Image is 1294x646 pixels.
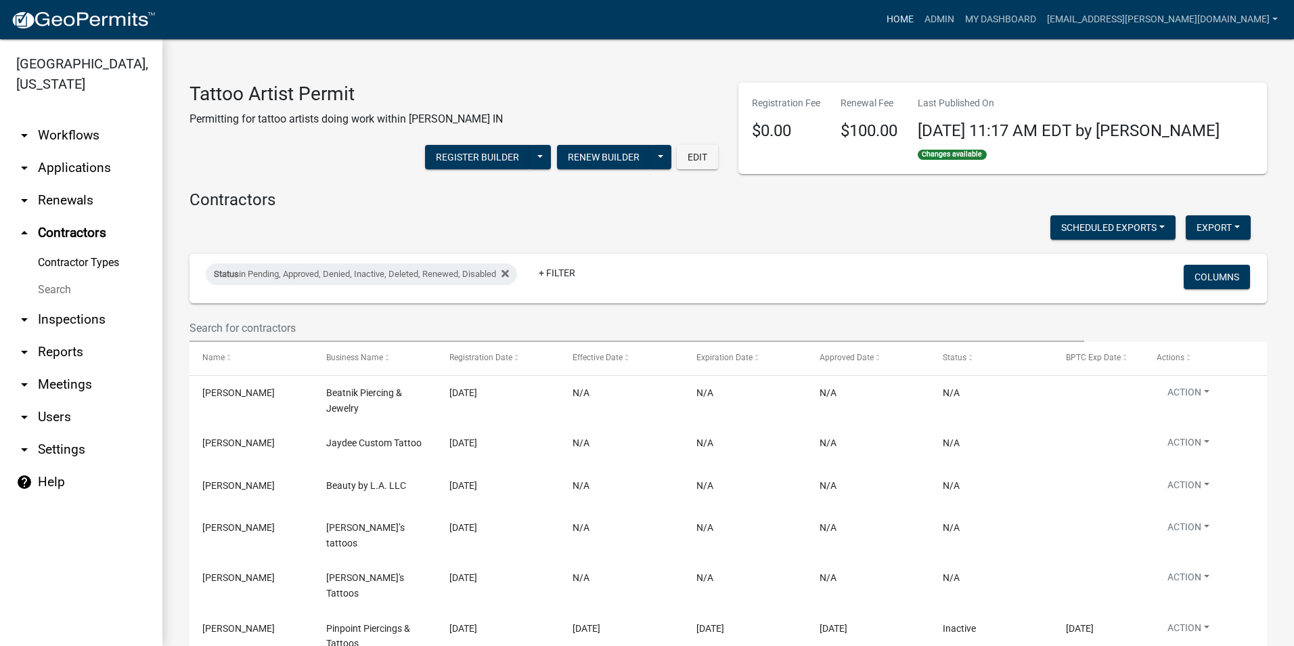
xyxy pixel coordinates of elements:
[449,623,477,634] span: 09/19/2025
[449,480,477,491] span: 10/08/2025
[1157,621,1220,641] button: Action
[449,353,512,362] span: Registration Date
[807,342,930,374] datatable-header-cell: Approved Date
[557,145,650,169] button: Renew Builder
[1144,342,1267,374] datatable-header-cell: Actions
[1157,570,1220,590] button: Action
[189,342,313,374] datatable-header-cell: Name
[202,522,275,533] span: Chad Reeves
[16,160,32,176] i: arrow_drop_down
[573,522,589,533] span: N/A
[202,353,225,362] span: Name
[528,261,586,285] a: + Filter
[16,192,32,209] i: arrow_drop_down
[943,353,966,362] span: Status
[1157,520,1220,540] button: Action
[202,572,275,583] span: Thomas L
[16,474,32,490] i: help
[189,190,1267,210] h4: Contractors
[449,572,477,583] span: 10/02/2025
[820,522,836,533] span: N/A
[202,480,275,491] span: Lilly Hullum
[16,344,32,360] i: arrow_drop_down
[1157,353,1184,362] span: Actions
[202,387,275,398] span: Drew Young
[313,342,436,374] datatable-header-cell: Business Name
[820,572,836,583] span: N/A
[696,572,713,583] span: N/A
[573,623,600,634] span: 09/19/2025
[202,437,275,448] span: jeffrey downey
[1186,215,1251,240] button: Export
[841,96,897,110] p: Renewal Fee
[696,353,753,362] span: Expiration Date
[696,522,713,533] span: N/A
[202,623,275,634] span: David Negron
[919,7,960,33] a: Admin
[696,437,713,448] span: N/A
[326,480,406,491] span: Beauty by L.A. LLC
[677,145,718,169] button: Edit
[881,7,919,33] a: Home
[918,121,1220,140] span: [DATE] 11:17 AM EDT by [PERSON_NAME]
[683,342,806,374] datatable-header-cell: Expiration Date
[573,353,623,362] span: Effective Date
[1157,478,1220,498] button: Action
[326,522,405,548] span: Tommy’s tattoos
[189,314,1084,342] input: Search for contractors
[820,353,874,362] span: Approved Date
[820,387,836,398] span: N/A
[560,342,683,374] datatable-header-cell: Effective Date
[1066,353,1121,362] span: BPTC Exp Date
[206,263,517,285] div: in Pending, Approved, Denied, Inactive, Deleted, Renewed, Disabled
[943,437,960,448] span: N/A
[189,111,503,127] p: Permitting for tattoo artists doing work within [PERSON_NAME] IN
[449,437,477,448] span: 10/08/2025
[437,342,560,374] datatable-header-cell: Registration Date
[16,311,32,328] i: arrow_drop_down
[573,480,589,491] span: N/A
[16,442,32,458] i: arrow_drop_down
[820,437,836,448] span: N/A
[16,127,32,144] i: arrow_drop_down
[449,522,477,533] span: 10/02/2025
[1050,215,1176,240] button: Scheduled Exports
[820,623,847,634] span: 09/19/2025
[943,387,960,398] span: N/A
[449,387,477,398] span: 10/09/2025
[573,387,589,398] span: N/A
[696,387,713,398] span: N/A
[943,623,976,634] span: Inactive
[696,623,724,634] span: 12/31/2025
[943,572,960,583] span: N/A
[943,480,960,491] span: N/A
[930,342,1053,374] datatable-header-cell: Status
[573,437,589,448] span: N/A
[16,376,32,393] i: arrow_drop_down
[189,83,503,106] h3: Tattoo Artist Permit
[1066,623,1094,634] span: 09/24/2025
[214,269,239,279] span: Status
[16,409,32,425] i: arrow_drop_down
[918,96,1220,110] p: Last Published On
[425,145,530,169] button: Register Builder
[326,572,404,599] span: Tommy's Tattoos
[326,437,422,448] span: Jaydee Custom Tattoo
[1042,7,1283,33] a: [EMAIL_ADDRESS][PERSON_NAME][DOMAIN_NAME]
[752,121,820,141] h4: $0.00
[1157,435,1220,455] button: Action
[326,387,402,414] span: Beatnik Piercing & Jewelry
[573,572,589,583] span: N/A
[1184,265,1250,289] button: Columns
[16,225,32,241] i: arrow_drop_up
[943,522,960,533] span: N/A
[696,480,713,491] span: N/A
[1053,342,1143,374] datatable-header-cell: BPTC Exp Date
[820,480,836,491] span: N/A
[960,7,1042,33] a: My Dashboard
[841,121,897,141] h4: $100.00
[918,150,987,160] span: Changes available
[326,353,383,362] span: Business Name
[752,96,820,110] p: Registration Fee
[1157,385,1220,405] button: Action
